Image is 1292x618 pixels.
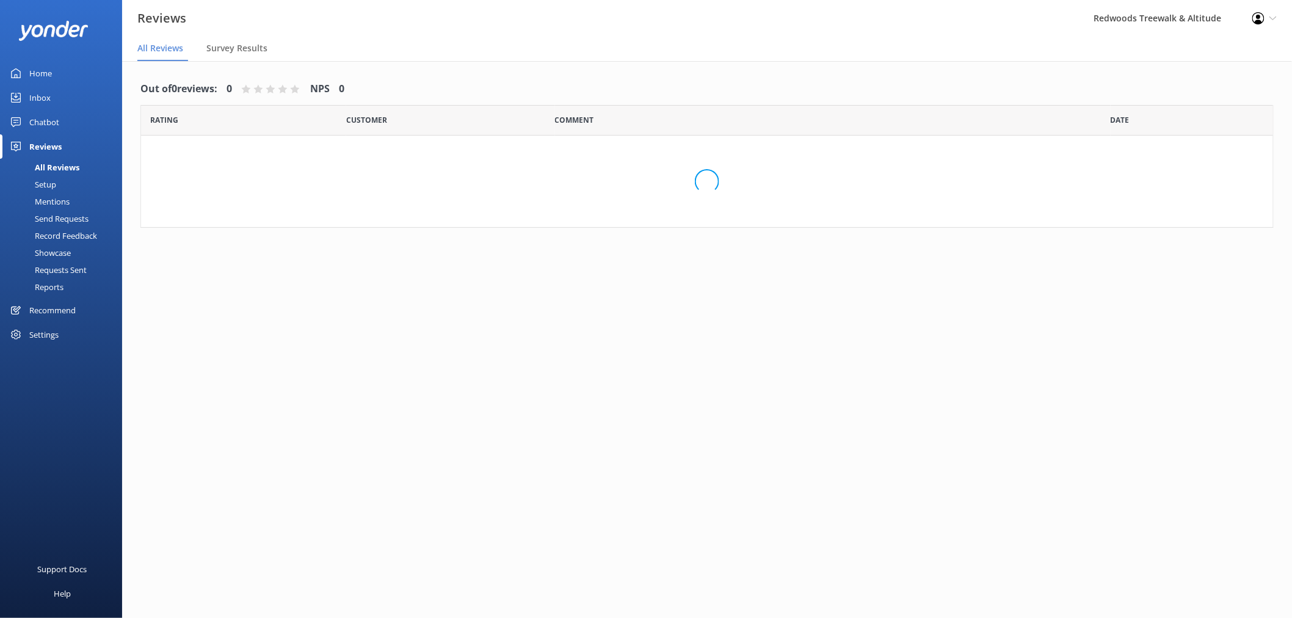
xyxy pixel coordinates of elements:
span: Date [1111,114,1130,126]
div: Support Docs [38,557,87,581]
a: Showcase [7,244,122,261]
div: All Reviews [7,159,79,176]
div: Showcase [7,244,71,261]
div: Recommend [29,298,76,322]
a: Setup [7,176,122,193]
img: yonder-white-logo.png [18,21,89,41]
div: Chatbot [29,110,59,134]
a: Reports [7,278,122,296]
span: All Reviews [137,42,183,54]
div: Inbox [29,85,51,110]
a: Send Requests [7,210,122,227]
div: Mentions [7,193,70,210]
h4: Out of 0 reviews: [140,81,217,97]
a: Requests Sent [7,261,122,278]
h4: 0 [227,81,232,97]
span: Survey Results [206,42,267,54]
span: Date [346,114,387,126]
div: Reviews [29,134,62,159]
div: Reports [7,278,64,296]
span: Date [150,114,178,126]
div: Send Requests [7,210,89,227]
a: All Reviews [7,159,122,176]
h4: NPS [310,81,330,97]
div: Home [29,61,52,85]
span: Question [555,114,594,126]
a: Record Feedback [7,227,122,244]
h4: 0 [339,81,344,97]
div: Help [54,581,71,606]
div: Settings [29,322,59,347]
h3: Reviews [137,9,186,28]
div: Setup [7,176,56,193]
a: Mentions [7,193,122,210]
div: Record Feedback [7,227,97,244]
div: Requests Sent [7,261,87,278]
